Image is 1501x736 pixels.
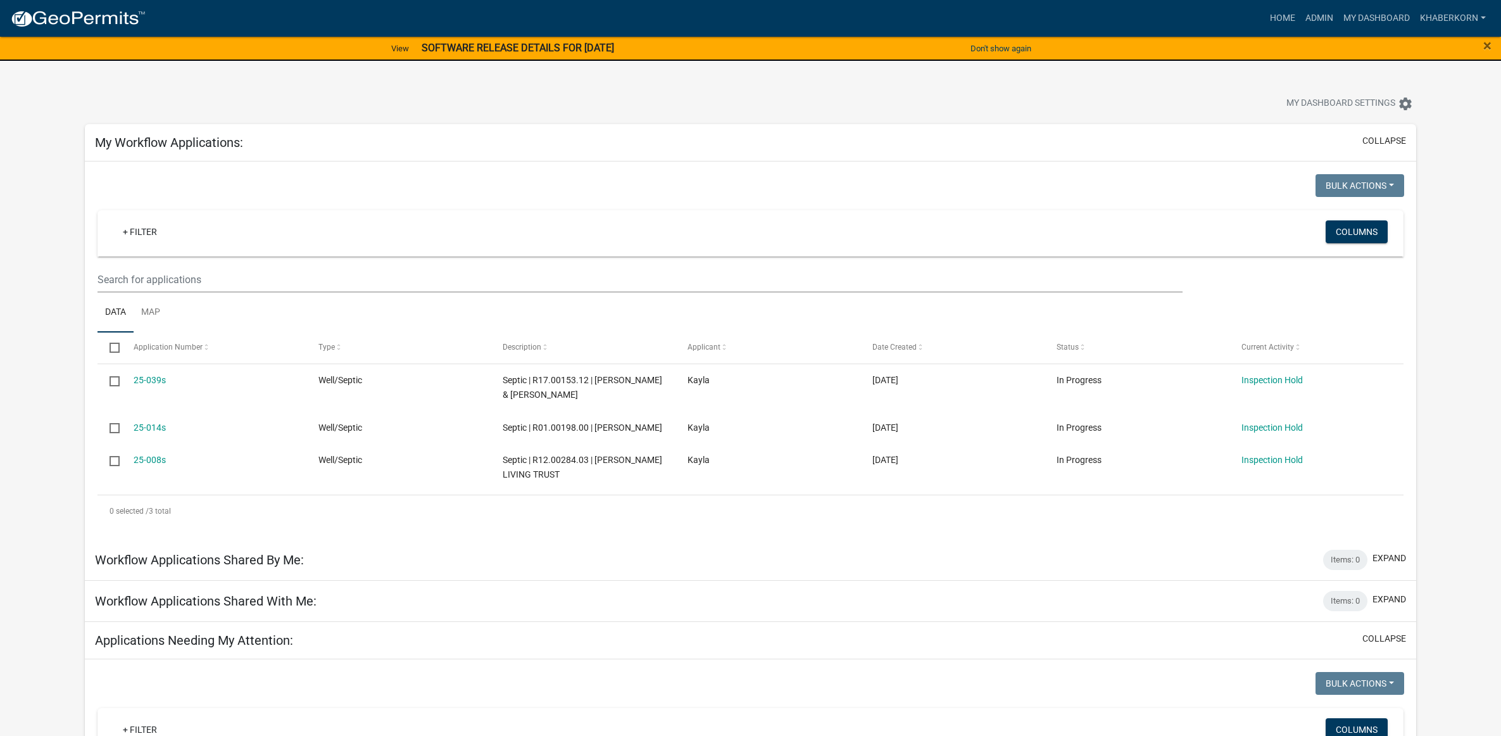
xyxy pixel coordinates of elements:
[1241,455,1303,465] a: Inspection Hold
[872,422,898,433] span: 05/23/2025
[1372,552,1406,565] button: expand
[422,42,614,54] strong: SOFTWARE RELEASE DETAILS FOR [DATE]
[97,267,1183,293] input: Search for applications
[688,422,710,433] span: Kayla
[122,333,306,363] datatable-header-cell: Application Number
[318,455,362,465] span: Well/Septic
[872,375,898,385] span: 08/08/2025
[872,455,898,465] span: 05/01/2025
[872,343,917,352] span: Date Created
[134,343,203,352] span: Application Number
[688,343,720,352] span: Applicant
[1372,593,1406,606] button: expand
[965,38,1036,59] button: Don't show again
[1286,96,1395,111] span: My Dashboard Settings
[95,135,243,150] h5: My Workflow Applications:
[97,333,122,363] datatable-header-cell: Select
[1300,6,1338,30] a: Admin
[1362,632,1406,645] button: collapse
[318,343,335,352] span: Type
[1483,37,1492,54] span: ×
[386,38,414,59] a: View
[491,333,675,363] datatable-header-cell: Description
[1415,6,1491,30] a: khaberkorn
[134,293,168,333] a: Map
[688,455,710,465] span: Kayla
[503,422,662,433] span: Septic | R01.00198.00 | LLOYD A BUDENSIEK
[675,333,860,363] datatable-header-cell: Applicant
[1241,343,1294,352] span: Current Activity
[95,593,317,609] h5: Workflow Applications Shared With Me:
[1241,422,1303,433] a: Inspection Hold
[1229,333,1414,363] datatable-header-cell: Current Activity
[95,633,293,648] h5: Applications Needing My Attention:
[97,495,1404,527] div: 3 total
[134,375,166,385] a: 25-039s
[1316,174,1404,197] button: Bulk Actions
[1045,333,1229,363] datatable-header-cell: Status
[1483,38,1492,53] button: Close
[1398,96,1413,111] i: settings
[1057,343,1079,352] span: Status
[503,343,541,352] span: Description
[306,333,491,363] datatable-header-cell: Type
[85,162,1417,540] div: collapse
[860,333,1045,363] datatable-header-cell: Date Created
[1057,375,1102,385] span: In Progress
[113,220,167,243] a: + Filter
[318,422,362,433] span: Well/Septic
[1316,672,1404,695] button: Bulk Actions
[1241,375,1303,385] a: Inspection Hold
[1057,455,1102,465] span: In Progress
[1265,6,1300,30] a: Home
[1362,134,1406,148] button: collapse
[503,375,662,400] span: Septic | R17.00153.12 | RUSSELL & ASHLEY RILEY
[1323,550,1367,570] div: Items: 0
[503,455,662,479] span: Septic | R12.00284.03 | DONDLINGER LIVING TRUST
[318,375,362,385] span: Well/Septic
[134,422,166,433] a: 25-014s
[688,375,710,385] span: Kayla
[1338,6,1415,30] a: My Dashboard
[110,507,149,516] span: 0 selected /
[97,293,134,333] a: Data
[134,455,166,465] a: 25-008s
[1276,91,1423,116] button: My Dashboard Settingssettings
[95,552,304,568] h5: Workflow Applications Shared By Me:
[1326,220,1388,243] button: Columns
[1323,591,1367,611] div: Items: 0
[1057,422,1102,433] span: In Progress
